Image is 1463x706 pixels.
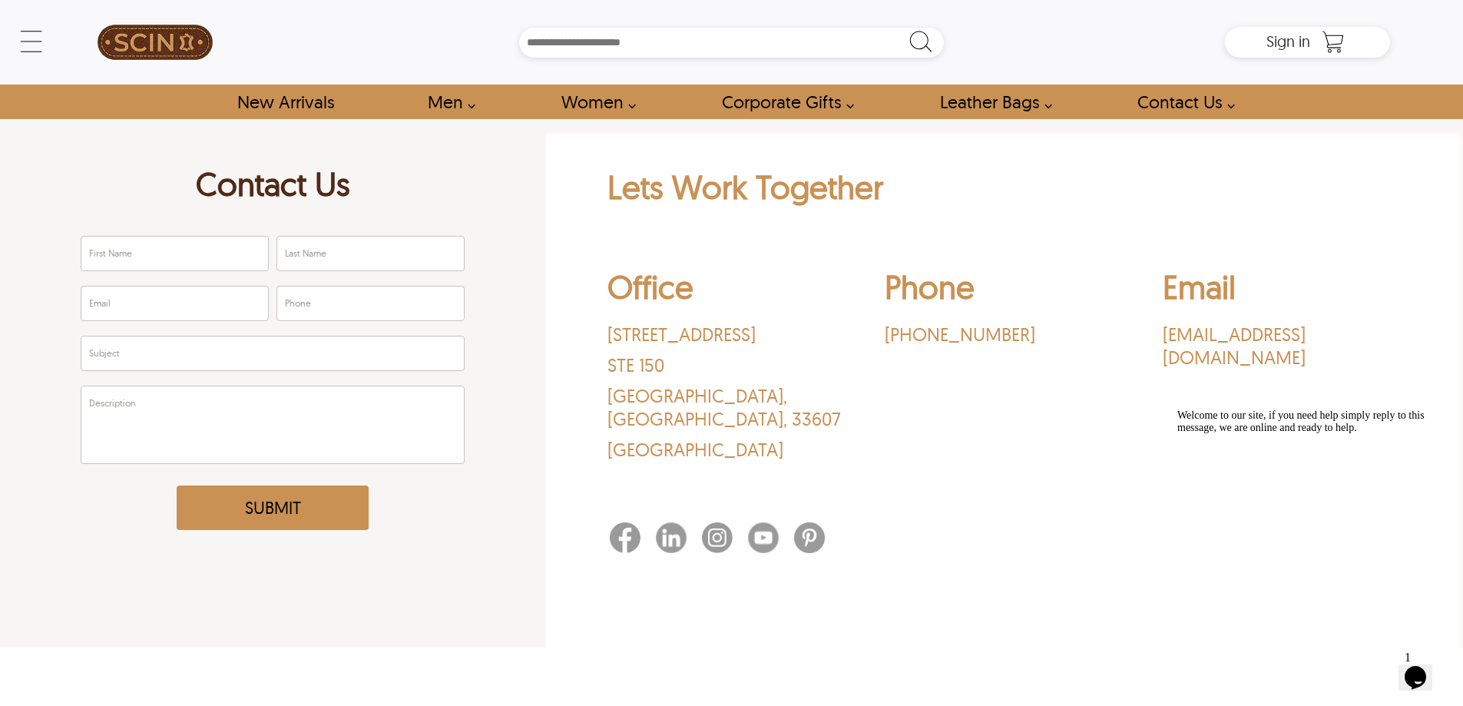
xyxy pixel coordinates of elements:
[1171,403,1448,637] iframe: chat widget
[1163,323,1401,369] a: [EMAIL_ADDRESS][DOMAIN_NAME]
[177,486,369,530] button: Submit
[794,522,825,553] img: Pinterest
[607,167,1402,215] h2: Lets Work Together
[607,267,846,315] h2: Office
[1318,31,1349,54] a: Shopping Cart
[885,323,1123,346] a: ‪[PHONE_NUMBER]‬
[885,267,1123,315] h2: Phone
[1266,37,1310,49] a: Sign in
[748,522,779,553] img: Youtube
[748,522,794,558] a: Youtube
[81,164,465,212] h1: Contact Us
[794,522,840,558] a: Pinterest
[922,85,1061,119] a: Shop Leather Bags
[607,384,846,430] p: [GEOGRAPHIC_DATA] , [GEOGRAPHIC_DATA] , 33607
[610,522,640,553] img: Facebook
[1120,85,1243,119] a: contact-us
[1266,31,1310,51] span: Sign in
[220,85,351,119] a: Shop New Arrivals
[704,85,862,119] a: Shop Leather Corporate Gifts
[656,522,687,553] img: Linkedin
[607,323,846,346] p: [STREET_ADDRESS]
[410,85,484,119] a: shop men's leather jackets
[656,522,702,558] a: Linkedin
[6,6,253,30] span: Welcome to our site, if you need help simply reply to this message, we are online and ready to help.
[73,8,237,77] a: SCIN
[6,6,283,31] div: Welcome to our site, if you need help simply reply to this message, we are online and ready to help.
[607,353,846,376] p: STE 150
[702,522,733,553] img: Instagram
[544,85,644,119] a: Shop Women Leather Jackets
[1398,645,1448,691] iframe: chat widget
[98,8,213,77] img: SCIN
[607,438,846,461] p: [GEOGRAPHIC_DATA]
[1163,267,1401,315] h2: Email
[610,522,656,558] a: Facebook
[702,522,748,558] a: Instagram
